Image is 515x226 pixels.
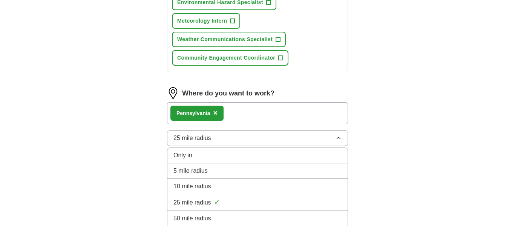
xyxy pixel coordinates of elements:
span: 5 mile radius [173,166,208,175]
span: Community Engagement Coordinator [177,54,275,62]
span: 50 mile radius [173,214,211,223]
span: Weather Communications Specialist [177,35,273,43]
span: 10 mile radius [173,182,211,191]
label: Where do you want to work? [182,88,274,98]
div: lvania [176,109,210,117]
span: Only in [173,151,192,160]
button: × [213,108,218,119]
button: Meteorology Intern [172,13,240,29]
button: Weather Communications Specialist [172,32,286,47]
span: × [213,109,218,117]
button: Community Engagement Coordinator [172,50,288,66]
img: location.png [167,87,179,99]
span: 25 mile radius [173,134,211,143]
strong: Pennsy [176,110,195,116]
span: Meteorology Intern [177,17,227,25]
span: 25 mile radius [173,198,211,207]
button: 25 mile radius [167,130,348,146]
span: ✓ [214,197,220,208]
